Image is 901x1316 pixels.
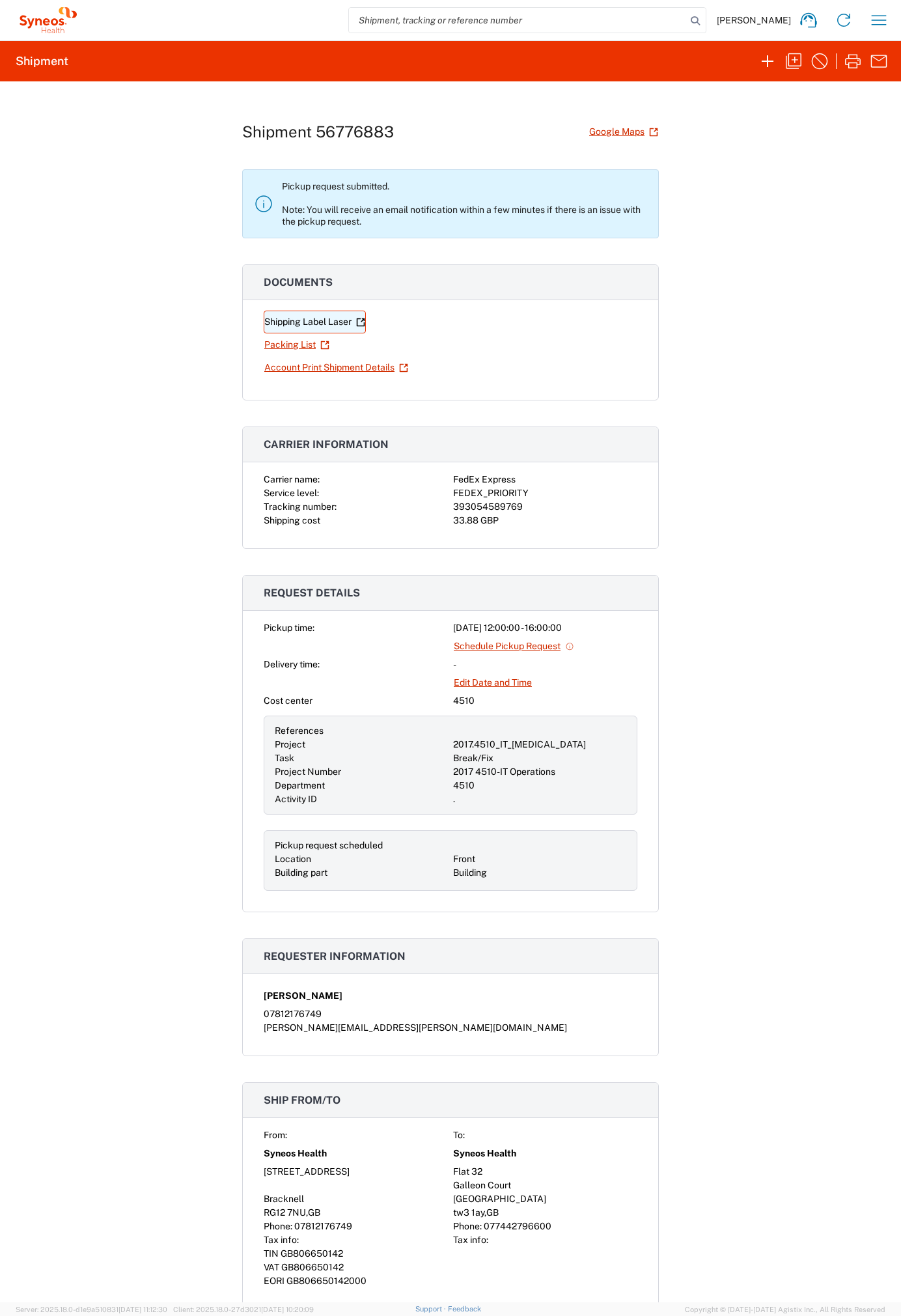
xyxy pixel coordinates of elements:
div: 4510 [453,779,626,792]
span: , [306,1207,308,1218]
div: 2017.4510_IT_[MEDICAL_DATA] [453,738,626,751]
span: Phone: [453,1221,482,1231]
span: [DATE] 11:12:30 [118,1306,167,1313]
p: Pickup request submitted. Note: You will receive an email notification within a few minutes if th... [282,180,648,227]
span: 077442796600 [484,1221,551,1231]
span: [GEOGRAPHIC_DATA] [453,1194,546,1204]
a: Shipping Label Laser [264,311,366,333]
div: - [453,658,637,671]
div: Task [275,751,448,765]
span: [PERSON_NAME] [717,14,791,26]
span: From: [264,1130,287,1140]
span: Client: 2025.18.0-27d3021 [173,1306,314,1313]
span: Pickup request scheduled [275,840,383,850]
h2: Shipment [16,53,68,69]
div: Project [275,738,448,751]
div: . [453,792,626,806]
span: GB [308,1207,320,1218]
span: To: [453,1130,465,1140]
div: 2017 4510-IT Operations [453,765,626,779]
span: VAT [264,1262,279,1272]
div: 07812176749 [264,1007,637,1021]
span: Tax info: [453,1235,488,1245]
span: Server: 2025.18.0-d1e9a510831 [16,1306,167,1313]
div: [DATE] 12:00:00 - 16:00:00 [453,621,637,635]
a: Packing List [264,333,330,356]
div: 393054589769 [453,500,637,514]
div: Department [275,779,448,792]
span: References [275,725,324,736]
div: FEDEX_PRIORITY [453,486,637,500]
div: Galleon Court [453,1179,637,1192]
span: Tax info: [264,1235,299,1245]
div: Project Number [275,765,448,779]
span: Request details [264,587,360,599]
div: [STREET_ADDRESS] [264,1165,448,1179]
span: Front [453,854,475,864]
input: Shipment, tracking or reference number [349,8,686,33]
span: Syneos Health [453,1147,516,1160]
span: Building part [275,867,327,878]
span: Delivery time: [264,659,320,669]
span: Cost center [264,695,312,706]
a: Google Maps [589,120,659,143]
div: Flat 32 [453,1165,637,1179]
span: GB806650142 [281,1248,343,1259]
span: EORI [264,1276,284,1286]
span: Location [275,854,311,864]
span: GB806650142000 [286,1276,367,1286]
span: Phone: [264,1221,292,1231]
h1: Shipment 56776883 [242,122,394,141]
span: 07812176749 [294,1221,352,1231]
span: [PERSON_NAME] [264,989,342,1003]
span: TIN [264,1248,279,1259]
div: 4510 [453,694,637,708]
span: GB806650142 [281,1262,344,1272]
span: Documents [264,276,333,288]
span: Building [453,867,487,878]
span: Syneos Health [264,1147,327,1160]
a: Account Print Shipment Details [264,356,409,379]
span: Requester information [264,950,406,962]
span: RG12 7NU [264,1207,306,1218]
a: Schedule Pickup Request [453,635,575,658]
span: , [484,1207,486,1218]
div: 33.88 GBP [453,514,637,527]
span: tw3 1ay [453,1207,484,1218]
a: Feedback [448,1305,481,1313]
div: Activity ID [275,792,448,806]
span: Pickup time: [264,623,314,633]
span: GB [486,1207,499,1218]
span: Service level: [264,488,319,498]
span: Tracking number: [264,501,337,512]
a: Edit Date and Time [453,671,533,694]
span: Carrier information [264,438,389,451]
a: Support [415,1305,448,1313]
div: [PERSON_NAME][EMAIL_ADDRESS][PERSON_NAME][DOMAIN_NAME] [264,1021,637,1035]
span: Bracknell [264,1194,304,1204]
span: Carrier name: [264,474,320,484]
div: Break/Fix [453,751,626,765]
span: Ship from/to [264,1094,340,1106]
span: Shipping cost [264,515,320,525]
div: FedEx Express [453,473,637,486]
span: Copyright © [DATE]-[DATE] Agistix Inc., All Rights Reserved [685,1304,885,1315]
span: [DATE] 10:20:09 [261,1306,314,1313]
